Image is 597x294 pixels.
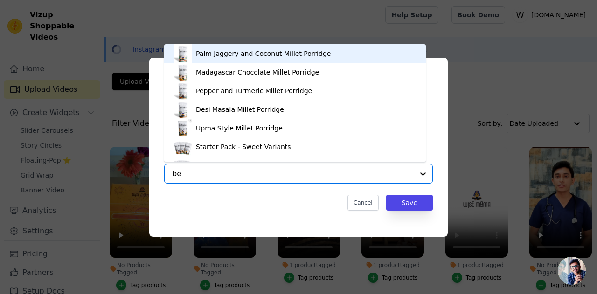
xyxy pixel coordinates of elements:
[172,169,414,178] input: Search by product title or paste product URL
[174,137,192,156] img: product thumbnail
[196,49,331,58] div: Palm Jaggery and Coconut Millet Porridge
[196,68,319,77] div: Madagascar Chocolate Millet Porridge
[174,63,192,82] img: product thumbnail
[347,195,379,211] button: Cancel
[196,123,283,133] div: Upma Style Millet Porridge
[386,195,433,211] button: Save
[558,257,586,285] div: Open chat
[174,82,192,100] img: product thumbnail
[174,156,192,175] img: product thumbnail
[196,105,284,114] div: Desi Masala Millet Porridge
[196,142,291,151] div: Starter Pack - Sweet Variants
[174,44,192,63] img: product thumbnail
[196,161,336,170] div: Family pack 1: Select any 3 and get 5% off
[174,100,192,119] img: product thumbnail
[196,86,312,96] div: Pepper and Turmeric Millet Porridge
[174,119,192,137] img: product thumbnail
